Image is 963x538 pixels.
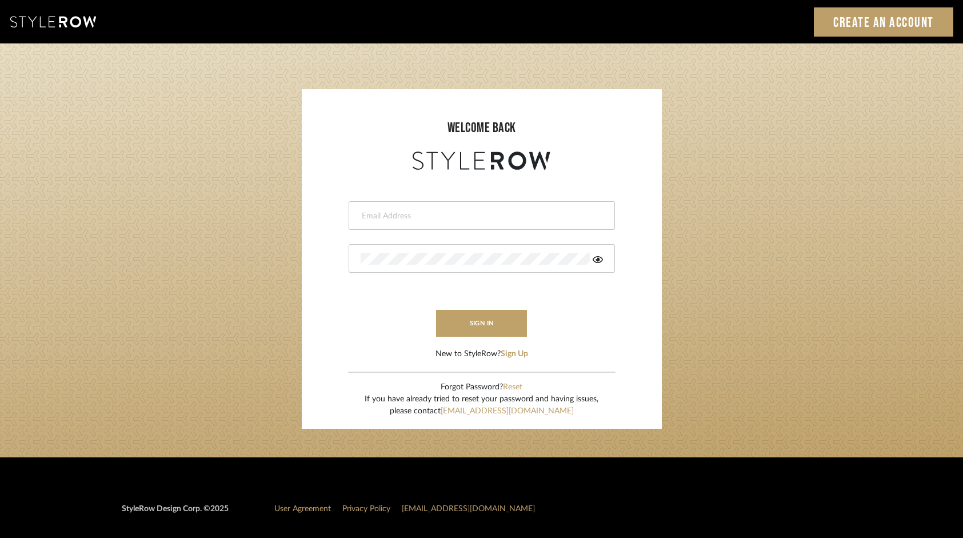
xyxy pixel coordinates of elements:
[435,348,528,360] div: New to StyleRow?
[441,407,574,415] a: [EMAIL_ADDRESS][DOMAIN_NAME]
[814,7,953,37] a: Create an Account
[501,348,528,360] button: Sign Up
[503,381,522,393] button: Reset
[365,393,598,417] div: If you have already tried to reset your password and having issues, please contact
[342,505,390,513] a: Privacy Policy
[361,210,600,222] input: Email Address
[436,310,528,337] button: sign in
[313,118,650,138] div: welcome back
[365,381,598,393] div: Forgot Password?
[402,505,535,513] a: [EMAIL_ADDRESS][DOMAIN_NAME]
[274,505,331,513] a: User Agreement
[122,503,229,524] div: StyleRow Design Corp. ©2025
